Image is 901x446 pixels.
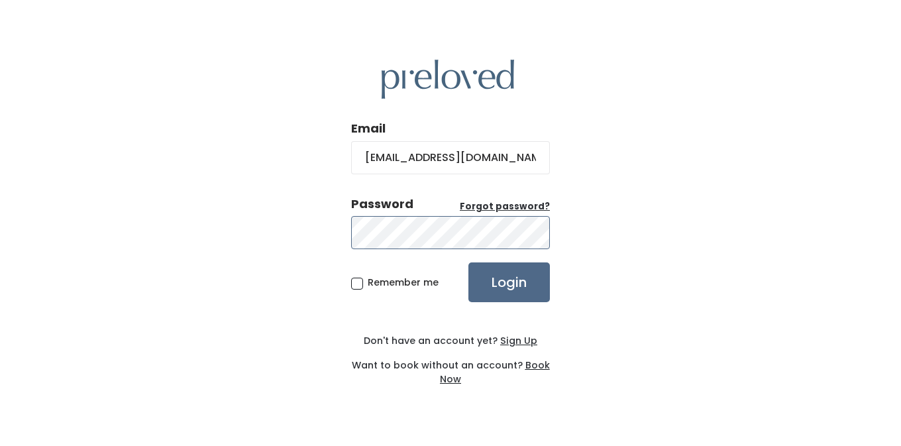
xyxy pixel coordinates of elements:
input: Login [468,262,550,302]
div: Password [351,195,413,213]
u: Sign Up [500,334,537,347]
label: Email [351,120,386,137]
div: Want to book without an account? [351,348,550,386]
a: Sign Up [498,334,537,347]
a: Book Now [440,359,550,386]
span: Remember me [368,276,439,289]
div: Don't have an account yet? [351,334,550,348]
img: preloved logo [382,60,514,99]
a: Forgot password? [460,200,550,213]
